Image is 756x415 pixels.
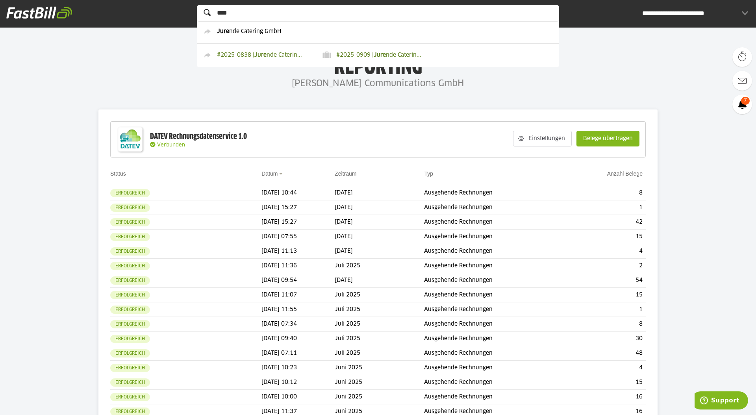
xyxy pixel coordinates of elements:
[110,204,150,212] sl-badge: Erfolgreich
[261,200,335,215] td: [DATE] 15:27
[335,288,424,302] td: Juli 2025
[566,375,646,390] td: 15
[741,97,750,105] span: 7
[566,273,646,288] td: 54
[424,215,565,230] td: Ausgehende Rechnungen
[335,230,424,244] td: [DATE]
[110,170,126,177] a: Status
[374,52,386,58] strong: Jure
[424,186,565,200] td: Ausgehende Rechnungen
[150,132,247,142] div: DATEV Rechnungsdatenservice 1.0
[335,346,424,361] td: Juli 2025
[335,390,424,404] td: Juni 2025
[261,317,335,332] td: [DATE] 07:34
[110,364,150,372] sl-badge: Erfolgreich
[157,143,185,148] span: Verbunden
[115,124,146,155] img: DATEV-Datenservice Logo
[261,170,278,177] a: Datum
[424,170,433,177] a: Typ
[566,200,646,215] td: 1
[335,273,424,288] td: [DATE]
[261,361,335,375] td: [DATE] 10:23
[110,276,150,285] sl-badge: Erfolgreich
[110,320,150,328] sl-badge: Erfolgreich
[424,390,565,404] td: Ausgehende Rechnungen
[319,51,438,59] a: #2025-0909 |Jurende Caterin...
[335,361,424,375] td: Juni 2025
[110,306,150,314] sl-badge: Erfolgreich
[261,288,335,302] td: [DATE] 11:07
[335,186,424,200] td: [DATE]
[110,233,150,241] sl-badge: Erfolgreich
[261,390,335,404] td: [DATE] 10:00
[424,361,565,375] td: Ausgehende Rechnungen
[110,189,150,197] sl-badge: Erfolgreich
[424,302,565,317] td: Ausgehende Rechnungen
[110,335,150,343] sl-badge: Erfolgreich
[110,393,150,401] sl-badge: Erfolgreich
[110,218,150,226] sl-badge: Erfolgreich
[110,378,150,387] sl-badge: Erfolgreich
[566,230,646,244] td: 15
[335,244,424,259] td: [DATE]
[110,247,150,256] sl-badge: Erfolgreich
[199,51,319,59] a: #2025-0838 |Jurende Caterin...
[607,170,643,177] a: Anzahl Belege
[566,215,646,230] td: 42
[424,346,565,361] td: Ausgehende Rechnungen
[110,349,150,358] sl-badge: Erfolgreich
[261,186,335,200] td: [DATE] 10:44
[335,375,424,390] td: Juni 2025
[566,259,646,273] td: 2
[424,375,565,390] td: Ausgehende Rechnungen
[335,259,424,273] td: Juli 2025
[513,131,572,146] sl-button: Einstellungen
[261,244,335,259] td: [DATE] 11:13
[566,361,646,375] td: 4
[79,56,677,76] h1: Reporting
[199,27,319,36] a: Jurende Catering GmbH
[566,186,646,200] td: 8
[424,230,565,244] td: Ausgehende Rechnungen
[566,390,646,404] td: 16
[261,375,335,390] td: [DATE] 10:12
[279,173,284,175] img: sort_desc.gif
[335,170,356,177] a: Zeitraum
[261,332,335,346] td: [DATE] 09:40
[566,346,646,361] td: 48
[566,317,646,332] td: 8
[110,262,150,270] sl-badge: Erfolgreich
[335,317,424,332] td: Juli 2025
[695,391,748,411] iframe: Öffnet ein Widget, in dem Sie weitere Informationen finden
[576,131,639,146] sl-button: Belege übertragen
[261,346,335,361] td: [DATE] 07:11
[6,6,72,19] img: fastbill_logo_white.png
[424,200,565,215] td: Ausgehende Rechnungen
[566,244,646,259] td: 4
[424,244,565,259] td: Ausgehende Rechnungen
[424,317,565,332] td: Ausgehende Rechnungen
[335,302,424,317] td: Juli 2025
[424,273,565,288] td: Ausgehende Rechnungen
[261,273,335,288] td: [DATE] 09:54
[110,291,150,299] sl-badge: Erfolgreich
[261,259,335,273] td: [DATE] 11:36
[254,52,267,58] strong: Jure
[261,215,335,230] td: [DATE] 15:27
[335,215,424,230] td: [DATE]
[335,200,424,215] td: [DATE]
[566,332,646,346] td: 30
[217,29,229,34] strong: Jure
[732,94,752,114] a: 7
[261,230,335,244] td: [DATE] 07:55
[424,288,565,302] td: Ausgehende Rechnungen
[424,259,565,273] td: Ausgehende Rechnungen
[424,332,565,346] td: Ausgehende Rechnungen
[566,288,646,302] td: 15
[335,332,424,346] td: Juli 2025
[566,302,646,317] td: 1
[261,302,335,317] td: [DATE] 11:55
